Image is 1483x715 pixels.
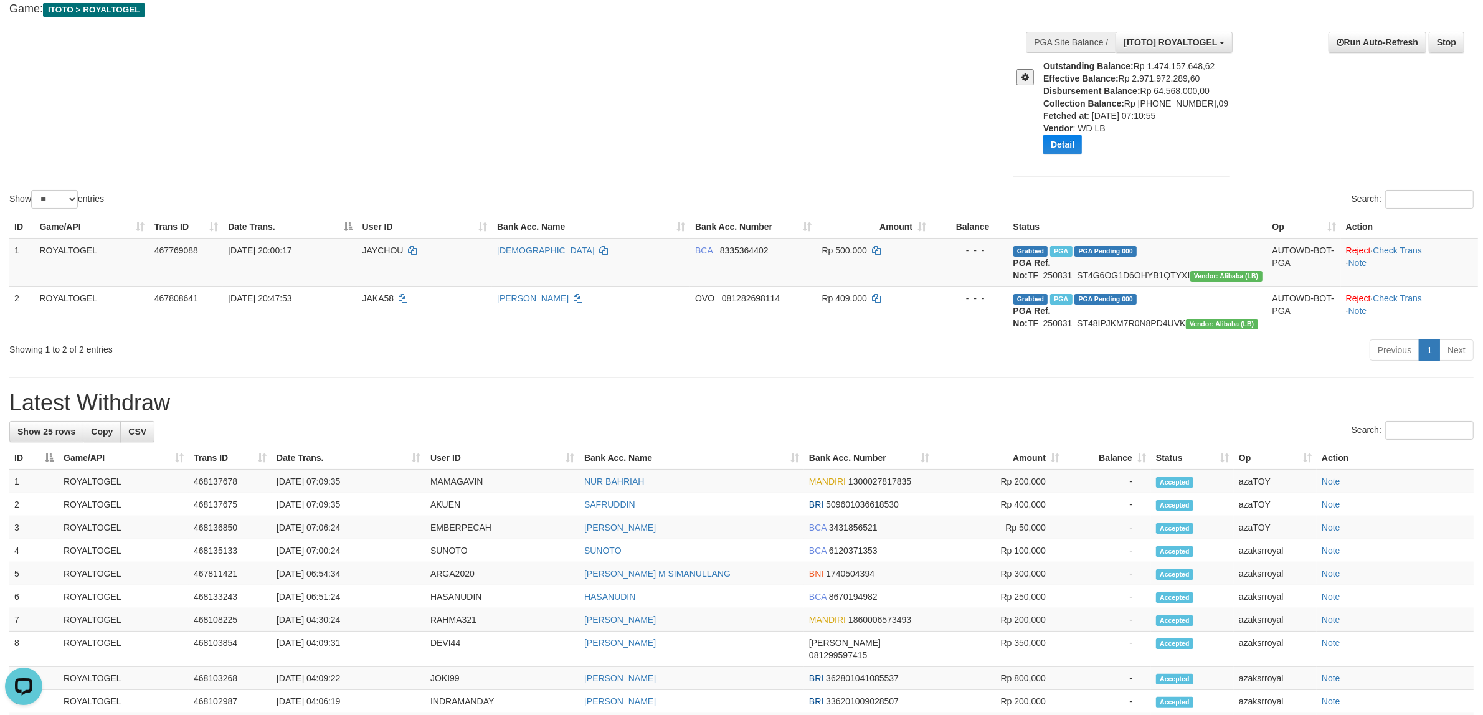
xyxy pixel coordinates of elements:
[584,500,635,509] a: SAFRUDDIN
[934,562,1064,585] td: Rp 300,000
[272,690,425,713] td: [DATE] 04:06:19
[9,470,59,493] td: 1
[9,447,59,470] th: ID: activate to sort column descending
[272,493,425,516] td: [DATE] 07:09:35
[1234,447,1317,470] th: Op: activate to sort column ascending
[1043,86,1140,96] b: Disbursement Balance:
[228,293,291,303] span: [DATE] 20:47:53
[1008,215,1267,239] th: Status
[1008,239,1267,287] td: TF_250831_ST4G6OG1D6OHYB1QTYXI
[1064,608,1151,632] td: -
[1234,539,1317,562] td: azaksrroyal
[826,696,899,706] span: Copy 336201009028507 to clipboard
[822,293,867,303] span: Rp 409.000
[1013,306,1051,328] b: PGA Ref. No:
[59,516,189,539] td: ROYALTOGEL
[1043,111,1087,121] b: Fetched at
[34,286,149,334] td: ROYALTOGEL
[43,3,145,17] span: ITOTO > ROYALTOGEL
[1050,246,1072,257] span: Marked by azaksrroyal
[1234,493,1317,516] td: azaTOY
[425,493,579,516] td: AKUEN
[59,562,189,585] td: ROYALTOGEL
[1186,319,1258,329] span: Vendor URL: https://dashboard.q2checkout.com/secure
[272,632,425,667] td: [DATE] 04:09:31
[1234,516,1317,539] td: azaTOY
[579,447,804,470] th: Bank Acc. Name: activate to sort column ascending
[1064,447,1151,470] th: Balance: activate to sort column ascending
[809,523,827,533] span: BCA
[584,592,635,602] a: HASANUDIN
[59,667,189,690] td: ROYALTOGEL
[1026,32,1116,53] div: PGA Site Balance /
[826,500,899,509] span: Copy 509601036618530 to clipboard
[1013,246,1048,257] span: Grabbed
[809,546,827,556] span: BCA
[362,245,404,255] span: JAYCHOU
[59,690,189,713] td: ROYALTOGEL
[584,615,656,625] a: [PERSON_NAME]
[1419,339,1440,361] a: 1
[59,493,189,516] td: ROYALTOGEL
[17,427,75,437] span: Show 25 rows
[1348,306,1367,316] a: Note
[1322,696,1340,706] a: Note
[829,523,878,533] span: Copy 3431856521 to clipboard
[189,516,272,539] td: 468136850
[91,427,113,437] span: Copy
[817,215,931,239] th: Amount: activate to sort column ascending
[149,215,223,239] th: Trans ID: activate to sort column ascending
[1322,546,1340,556] a: Note
[154,245,198,255] span: 467769088
[584,696,656,706] a: [PERSON_NAME]
[9,3,976,16] h4: Game:
[59,470,189,493] td: ROYALTOGEL
[223,215,357,239] th: Date Trans.: activate to sort column descending
[934,470,1064,493] td: Rp 200,000
[272,585,425,608] td: [DATE] 06:51:24
[9,391,1474,415] h1: Latest Withdraw
[1064,632,1151,667] td: -
[1151,447,1234,470] th: Status: activate to sort column ascending
[1043,73,1119,83] b: Effective Balance:
[9,215,34,239] th: ID
[695,293,714,303] span: OVO
[189,562,272,585] td: 467811421
[1064,470,1151,493] td: -
[1341,286,1478,334] td: · ·
[1322,673,1340,683] a: Note
[584,546,622,556] a: SUNOTO
[1322,638,1340,648] a: Note
[1043,135,1082,154] button: Detail
[1348,258,1367,268] a: Note
[690,215,817,239] th: Bank Acc. Number: activate to sort column ascending
[826,569,874,579] span: Copy 1740504394 to clipboard
[1346,245,1371,255] a: Reject
[425,608,579,632] td: RAHMA321
[1043,61,1134,71] b: Outstanding Balance:
[1043,123,1073,133] b: Vendor
[1267,286,1341,334] td: AUTOWD-BOT-PGA
[934,608,1064,632] td: Rp 200,000
[1013,294,1048,305] span: Grabbed
[1352,190,1474,209] label: Search:
[9,421,83,442] a: Show 25 rows
[9,493,59,516] td: 2
[934,632,1064,667] td: Rp 350,000
[1234,562,1317,585] td: azaksrroyal
[189,667,272,690] td: 468103268
[34,215,149,239] th: Game/API: activate to sort column ascending
[425,539,579,562] td: SUNOTO
[1234,470,1317,493] td: azaTOY
[1156,674,1193,684] span: Accepted
[1352,421,1474,440] label: Search:
[809,638,881,648] span: [PERSON_NAME]
[1322,615,1340,625] a: Note
[1064,493,1151,516] td: -
[272,608,425,632] td: [DATE] 04:30:24
[695,245,713,255] span: BCA
[934,667,1064,690] td: Rp 800,000
[1043,98,1124,108] b: Collection Balance:
[34,239,149,287] td: ROYALTOGEL
[1043,60,1239,164] div: Rp 1.474.157.648,62 Rp 2.971.972.289,60 Rp 64.568.000,00 Rp [PHONE_NUMBER],09 : [DATE] 07:10:55 :...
